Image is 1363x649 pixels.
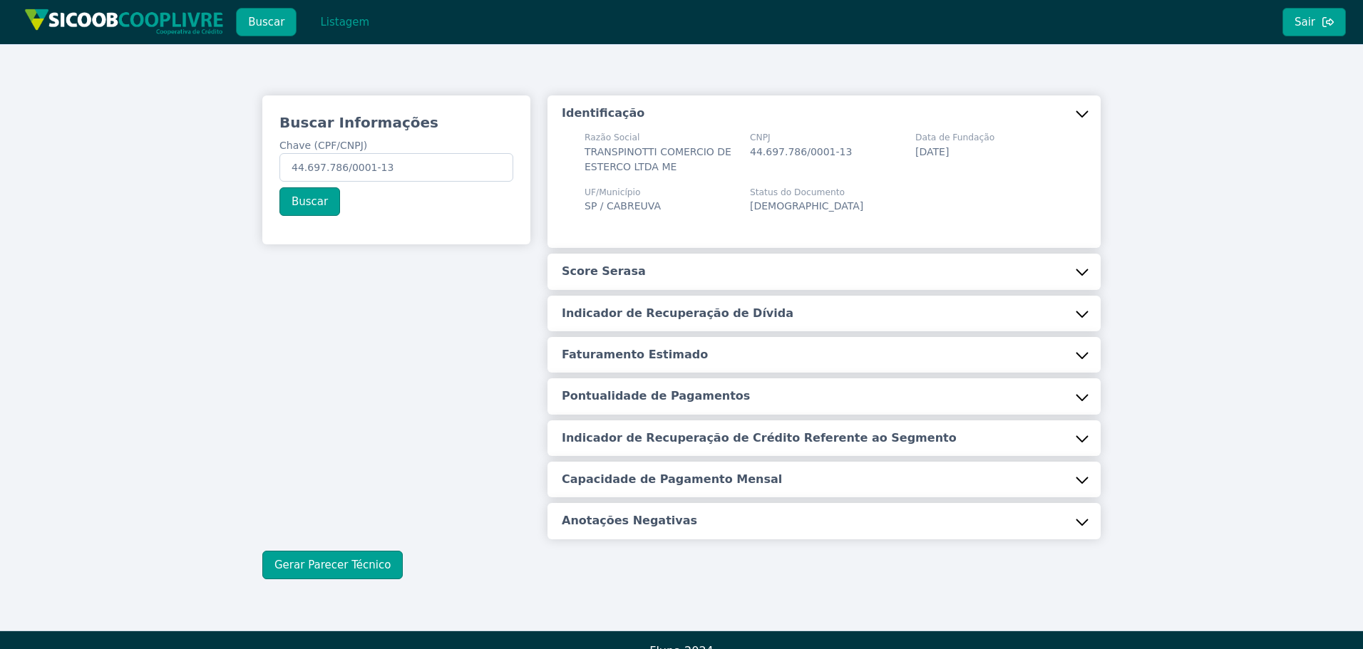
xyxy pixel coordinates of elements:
span: UF/Município [585,186,661,199]
button: Indicador de Recuperação de Dívida [547,296,1101,331]
button: Anotações Negativas [547,503,1101,539]
span: [DATE] [915,146,949,157]
button: Pontualidade de Pagamentos [547,378,1101,414]
span: Status do Documento [750,186,863,199]
button: Buscar [279,187,340,216]
h5: Identificação [562,105,644,121]
button: Faturamento Estimado [547,337,1101,373]
button: Listagem [308,8,381,36]
h3: Buscar Informações [279,113,513,133]
h5: Indicador de Recuperação de Dívida [562,306,793,321]
button: Capacidade de Pagamento Mensal [547,462,1101,497]
img: img/sicoob_cooplivre.png [24,9,224,35]
button: Buscar [236,8,297,36]
span: CNPJ [750,131,852,144]
button: Sair [1282,8,1346,36]
button: Identificação [547,95,1101,131]
button: Gerar Parecer Técnico [262,551,403,579]
h5: Capacidade de Pagamento Mensal [562,472,782,487]
h5: Pontualidade de Pagamentos [562,388,750,404]
button: Indicador de Recuperação de Crédito Referente ao Segmento [547,420,1101,456]
h5: Anotações Negativas [562,513,697,529]
span: SP / CABREUVA [585,200,661,212]
span: TRANSPINOTTI COMERCIO DE ESTERCO LTDA ME [585,146,731,172]
h5: Score Serasa [562,264,646,279]
span: [DEMOGRAPHIC_DATA] [750,200,863,212]
span: Chave (CPF/CNPJ) [279,140,367,151]
span: Data de Fundação [915,131,994,144]
h5: Faturamento Estimado [562,347,708,363]
input: Chave (CPF/CNPJ) [279,153,513,182]
h5: Indicador de Recuperação de Crédito Referente ao Segmento [562,430,957,446]
span: Razão Social [585,131,733,144]
button: Score Serasa [547,254,1101,289]
span: 44.697.786/0001-13 [750,146,852,157]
